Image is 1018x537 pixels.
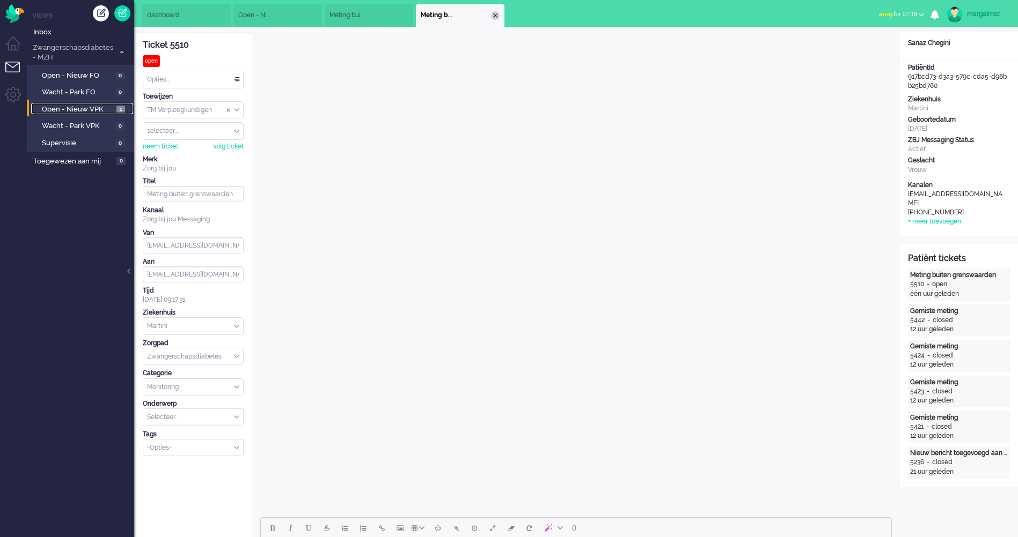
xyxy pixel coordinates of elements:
button: Emoticons [429,519,447,537]
li: Dashboard [142,4,231,27]
span: away [879,10,894,18]
div: Patiënt tickets [908,252,1010,265]
button: Delay message [465,519,484,537]
a: Toegewezen aan mij 0 [31,155,134,167]
span: Meting buiten grenswaarden [329,11,364,20]
button: Bold [263,519,281,537]
button: Clear formatting [502,519,520,537]
span: for 07:18 [879,10,917,18]
span: Wacht - Park FO [42,87,113,98]
div: Assign User [143,122,244,140]
button: Underline [299,519,318,537]
span: 0 [115,72,125,80]
div: ZBJ Messaging Status [908,136,1010,145]
div: Onderwerp [143,399,244,408]
div: Meting buiten grenswaarden [910,271,1008,280]
div: + meer toevoegen [908,217,961,226]
div: volg ticket [213,142,244,151]
div: 12 uur geleden [910,360,1008,369]
span: 1 [116,106,125,114]
div: [EMAIL_ADDRESS][DOMAIN_NAME] [908,190,1005,208]
li: View [233,4,322,27]
div: één uur geleden [910,289,1008,299]
div: 5236 [910,458,924,467]
div: Close tab [491,11,500,20]
a: Open - Nieuw VPK 1 [31,103,133,115]
span: Toegewezen aan mij [33,156,113,167]
div: Tags [143,430,244,439]
div: [PHONE_NUMBER] [908,208,1005,217]
span: 0 [115,122,125,130]
img: flow_omnibird.svg [5,4,24,23]
a: Quick Ticket [114,5,130,21]
div: - [925,351,933,360]
span: Open - Nieuw VPK [42,105,114,115]
a: margalmsc [944,6,1007,23]
span: Zwangerschapsdiabetes - MZH [31,43,114,63]
div: Nieuw bericht toegevoegd aan gesprek [910,449,1008,458]
div: Ziekenhuis [908,95,1010,104]
div: [DATE] [908,124,1010,133]
div: closed [932,422,952,431]
div: Merk [143,155,244,164]
div: closed [932,458,953,467]
div: Van [143,228,244,237]
a: Supervisie 0 [31,137,133,148]
a: Wacht - Park FO 0 [31,86,133,98]
div: neem ticket [143,142,178,151]
div: - [924,387,932,396]
div: Gemiste meting [910,307,1008,316]
div: - [924,280,932,289]
div: - [924,458,932,467]
button: Insert/edit image [391,519,409,537]
div: 5423 [910,387,924,396]
span: Open - Nieuw VPK [238,11,273,20]
div: open [932,280,947,289]
div: 12 uur geleden [910,431,1008,441]
li: Tickets menu [5,62,30,86]
button: Reset content [520,519,538,537]
span: 0 [115,88,125,96]
li: Admin menu [5,87,30,111]
span: Open - Nieuw FO [42,71,113,81]
li: 5406 [325,4,413,27]
div: 5421 [910,422,924,431]
div: PatiëntId [908,63,1010,72]
span: Wacht - Park VPK [42,121,113,131]
div: closed [933,316,953,325]
div: Geboortedatum [908,115,1010,124]
li: Views [32,11,134,20]
img: avatar [947,6,963,23]
li: Dashboard menu [5,36,30,61]
span: Supervisie [42,138,113,148]
div: margalmsc [967,9,1007,19]
div: Vrouw [908,166,1010,175]
div: 917bcd73-d3a3-579c-cda5-d98bb25bd780 [900,63,1018,91]
div: Gemiste meting [910,413,1008,422]
button: Strikethrough [318,519,336,537]
div: [DATE] 09:17:31 [143,286,244,304]
div: 5442 [910,316,925,325]
span: 0 [572,524,576,532]
li: awayfor 07:18 [873,3,931,27]
div: Geslacht [908,156,1010,165]
div: Toewijzen [143,92,244,101]
div: Zorgpad [143,339,244,348]
div: Kanaal [143,206,244,215]
button: Italic [281,519,299,537]
div: Zorg bij jou Messaging [143,215,244,224]
button: Numbered list [354,519,372,537]
div: Martini [908,104,1010,113]
div: 12 uur geleden [910,325,1008,334]
button: awayfor 07:18 [873,6,931,22]
span: Meting buiten grenswaarden [421,11,455,20]
div: Actief [908,145,1010,154]
button: Add attachment [447,519,465,537]
span: Inbox [33,27,134,38]
div: 5424 [910,351,925,360]
div: Kanalen [908,181,1010,190]
div: Gemiste meting [910,342,1008,351]
button: 0 [567,519,581,537]
div: 5510 [910,280,924,289]
div: Aan [143,257,244,266]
